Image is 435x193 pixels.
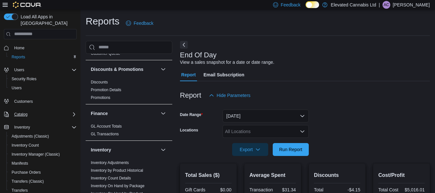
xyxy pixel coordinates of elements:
[12,98,35,105] a: Customers
[91,147,111,153] h3: Inventory
[1,65,79,74] button: Users
[134,20,153,26] span: Feedback
[91,132,119,136] a: GL Transactions
[331,1,376,9] p: Elevated Cannabis Ltd
[9,178,77,185] span: Transfers (Classic)
[9,150,62,158] a: Inventory Manager (Classic)
[123,17,156,30] a: Feedback
[6,177,79,186] button: Transfers (Classic)
[6,159,79,168] button: Manifests
[180,59,274,66] div: View a sales snapshot for a date or date range.
[210,187,232,192] div: $0.00
[12,66,27,74] button: Users
[12,123,77,131] span: Inventory
[91,110,158,117] button: Finance
[180,112,203,117] label: Date Range
[9,178,46,185] a: Transfers (Classic)
[91,66,158,72] button: Discounts & Promotions
[12,143,39,148] span: Inventory Count
[91,66,143,72] h3: Discounts & Promotions
[12,170,41,175] span: Purchase Orders
[275,187,296,192] div: $31.34
[12,111,77,118] span: Catalog
[91,124,122,129] span: GL Account Totals
[91,160,129,165] a: Inventory Adjustments
[91,80,108,85] span: Discounts
[232,143,268,156] button: Export
[12,76,36,82] span: Security Roles
[9,84,24,92] a: Users
[6,141,79,150] button: Inventory Count
[18,14,77,26] span: Load All Apps in [GEOGRAPHIC_DATA]
[12,179,44,184] span: Transfers (Classic)
[91,88,121,92] a: Promotion Details
[91,80,108,84] a: Discounts
[9,132,77,140] span: Adjustments (Classic)
[14,45,24,51] span: Home
[91,87,121,92] span: Promotion Details
[9,141,42,149] a: Inventory Count
[180,41,188,49] button: Next
[12,134,49,139] span: Adjustments (Classic)
[338,187,360,192] div: -$4.15
[12,44,27,52] a: Home
[91,147,158,153] button: Inventory
[378,171,425,179] h2: Cost/Profit
[91,110,108,117] h3: Finance
[14,67,24,72] span: Users
[6,83,79,92] button: Users
[378,187,400,192] div: Total Cost
[180,92,201,99] h3: Report
[12,97,77,105] span: Customers
[12,85,22,91] span: Users
[217,92,251,99] span: Hide Parameters
[12,123,33,131] button: Inventory
[91,183,145,188] span: Inventory On Hand by Package
[203,68,244,81] span: Email Subscription
[14,99,33,104] span: Customers
[9,84,77,92] span: Users
[91,176,131,180] a: Inventory Count Details
[185,171,232,179] h2: Total Sales ($)
[91,95,110,100] a: Promotions
[91,131,119,137] span: GL Transactions
[159,65,167,73] button: Discounts & Promotions
[12,111,30,118] button: Catalog
[86,122,172,140] div: Finance
[86,50,172,60] div: Customer
[6,150,79,159] button: Inventory Manager (Classic)
[9,159,31,167] a: Manifests
[1,110,79,119] button: Catalog
[180,51,217,59] h3: End Of Day
[91,168,143,173] span: Inventory by Product Historical
[9,169,77,176] span: Purchase Orders
[91,176,131,181] span: Inventory Count Details
[383,1,390,9] div: Ashley Carter
[9,53,77,61] span: Reports
[12,66,77,74] span: Users
[300,129,305,134] button: Open list of options
[206,89,253,102] button: Hide Parameters
[159,110,167,117] button: Finance
[314,171,360,179] h2: Discounts
[91,184,145,188] a: Inventory On Hand by Package
[159,146,167,154] button: Inventory
[185,187,207,192] div: Gift Cards
[6,168,79,177] button: Purchase Orders
[12,44,77,52] span: Home
[14,125,30,130] span: Inventory
[393,1,430,9] p: [PERSON_NAME]
[222,110,309,122] button: [DATE]
[13,2,42,8] img: Cova
[12,161,28,166] span: Manifests
[86,78,172,104] div: Discounts & Promotions
[1,96,79,106] button: Customers
[273,143,309,156] button: Run Report
[180,128,198,133] label: Locations
[9,169,43,176] a: Purchase Orders
[384,1,389,9] span: AC
[1,123,79,132] button: Inventory
[379,1,380,9] p: |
